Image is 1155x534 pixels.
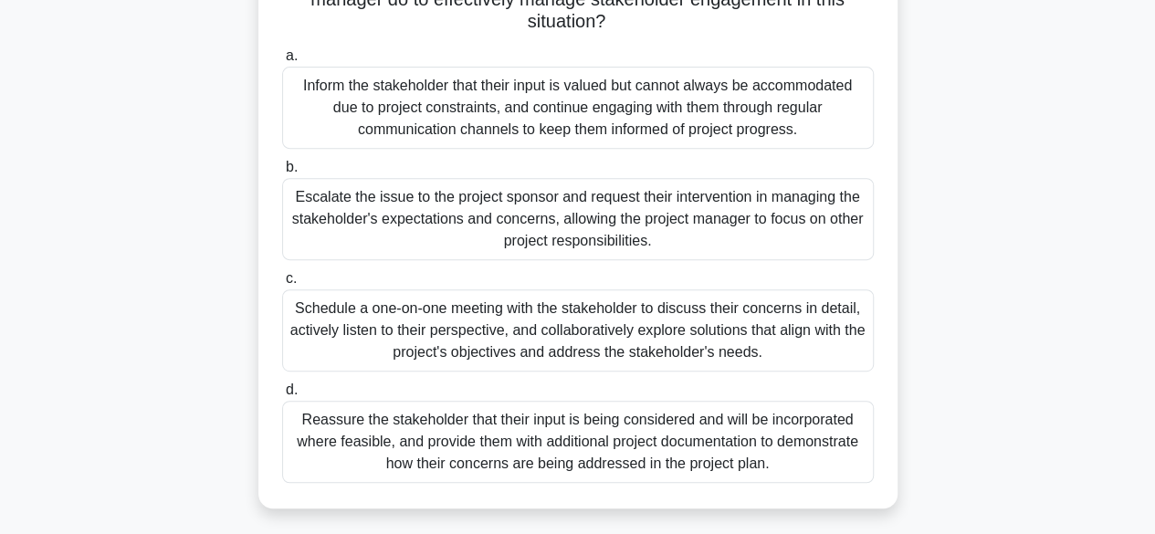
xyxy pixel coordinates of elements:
span: d. [286,382,298,397]
span: b. [286,159,298,174]
span: c. [286,270,297,286]
div: Escalate the issue to the project sponsor and request their intervention in managing the stakehol... [282,178,874,260]
span: a. [286,47,298,63]
div: Reassure the stakeholder that their input is being considered and will be incorporated where feas... [282,401,874,483]
div: Schedule a one-on-one meeting with the stakeholder to discuss their concerns in detail, actively ... [282,289,874,372]
div: Inform the stakeholder that their input is valued but cannot always be accommodated due to projec... [282,67,874,149]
